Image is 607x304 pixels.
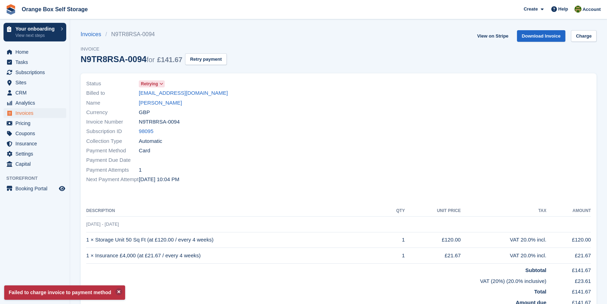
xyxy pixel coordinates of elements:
[19,4,91,15] a: Orange Box Self Storage
[139,80,165,88] a: Retrying
[139,89,228,97] a: [EMAIL_ADDRESS][DOMAIN_NAME]
[582,6,601,13] span: Account
[86,127,139,136] span: Subscription ID
[86,80,139,88] span: Status
[546,248,591,264] td: £21.67
[4,159,66,169] a: menu
[86,118,139,126] span: Invoice Number
[15,118,57,128] span: Pricing
[384,232,405,248] td: 1
[546,285,591,296] td: £141.67
[571,30,596,42] a: Charge
[4,67,66,77] a: menu
[534,289,546,295] strong: Total
[86,108,139,117] span: Currency
[15,128,57,138] span: Coupons
[546,205,591,217] th: Amount
[81,46,227,53] span: Invoice
[139,99,182,107] a: [PERSON_NAME]
[139,127,154,136] a: 98095
[15,108,57,118] span: Invoices
[139,147,150,155] span: Card
[474,30,511,42] a: View on Stripe
[6,175,70,182] span: Storefront
[86,156,139,164] span: Payment Due Date
[384,248,405,264] td: 1
[86,147,139,155] span: Payment Method
[185,53,226,65] button: Retry payment
[4,139,66,148] a: menu
[524,6,538,13] span: Create
[15,149,57,159] span: Settings
[574,6,581,13] img: SARAH T
[558,6,568,13] span: Help
[86,137,139,145] span: Collection Type
[15,88,57,98] span: CRM
[139,176,179,184] time: 2025-08-14 21:04:22 UTC
[4,149,66,159] a: menu
[141,81,158,87] span: Retrying
[546,232,591,248] td: £120.00
[58,184,66,193] a: Preview store
[4,78,66,87] a: menu
[4,184,66,193] a: menu
[86,89,139,97] span: Billed to
[405,248,461,264] td: £21.67
[81,54,182,64] div: N9TR8RSA-0094
[405,232,461,248] td: £120.00
[86,166,139,174] span: Payment Attempts
[15,184,57,193] span: Booking Portal
[15,67,57,77] span: Subscriptions
[4,285,125,300] p: Failed to charge invoice to payment method
[139,108,150,117] span: GBP
[157,56,182,64] span: £141.67
[86,205,384,217] th: Description
[461,252,546,260] div: VAT 20.0% incl.
[86,99,139,107] span: Name
[15,26,57,31] p: Your onboarding
[4,57,66,67] a: menu
[86,176,139,184] span: Next Payment Attempt
[384,205,405,217] th: QTY
[86,248,384,264] td: 1 × Insurance £4,000 (at £21.67 / every 4 weeks)
[15,139,57,148] span: Insurance
[4,47,66,57] a: menu
[4,23,66,41] a: Your onboarding View next steps
[15,32,57,39] p: View next steps
[15,57,57,67] span: Tasks
[139,137,162,145] span: Automatic
[15,98,57,108] span: Analytics
[546,275,591,285] td: £23.61
[517,30,566,42] a: Download Invoice
[86,275,546,285] td: VAT (20%) (20.0% inclusive)
[15,47,57,57] span: Home
[4,98,66,108] a: menu
[546,264,591,275] td: £141.67
[405,205,461,217] th: Unit Price
[4,88,66,98] a: menu
[81,30,227,39] nav: breadcrumbs
[146,56,155,64] span: for
[81,30,105,39] a: Invoices
[4,128,66,138] a: menu
[15,159,57,169] span: Capital
[139,118,180,126] span: N9TR8RSA-0094
[86,222,119,227] span: [DATE] - [DATE]
[6,4,16,15] img: stora-icon-8386f47178a22dfd0bd8f6a31ec36ba5ce8667c1dd55bd0f319d3a0aa187defe.svg
[15,78,57,87] span: Sites
[139,166,142,174] span: 1
[461,236,546,244] div: VAT 20.0% incl.
[4,108,66,118] a: menu
[525,267,546,273] strong: Subtotal
[461,205,546,217] th: Tax
[86,232,384,248] td: 1 × Storage Unit 50 Sq Ft (at £120.00 / every 4 weeks)
[4,118,66,128] a: menu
